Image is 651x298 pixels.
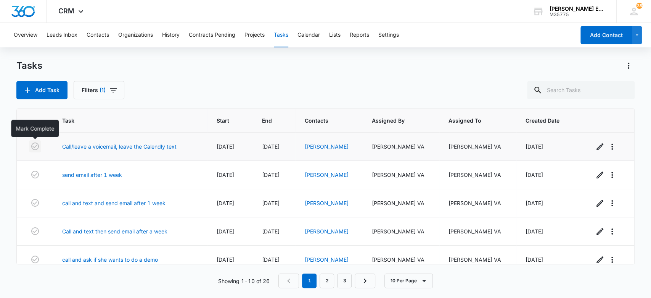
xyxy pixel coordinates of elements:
div: [PERSON_NAME] VA [372,199,430,207]
a: [PERSON_NAME] [304,172,348,178]
span: End [262,117,275,125]
button: Actions [622,60,635,72]
span: [DATE] [526,143,543,150]
button: Projects [244,23,265,47]
div: notifications count [636,3,642,9]
div: account id [550,12,605,17]
a: [PERSON_NAME] [304,200,348,206]
a: [PERSON_NAME] [304,256,348,263]
button: Leads Inbox [47,23,77,47]
div: [PERSON_NAME] VA [372,227,430,235]
span: [DATE] [262,228,280,235]
span: Assigned To [448,117,496,125]
div: [PERSON_NAME] VA [372,171,430,179]
span: 35 [636,3,642,9]
button: Add Contact [580,26,632,44]
p: Showing 1-10 of 26 [218,277,269,285]
span: [DATE] [526,200,543,206]
a: send email after 1 week [62,171,122,179]
div: [PERSON_NAME] VA [448,256,507,264]
div: Mark Complete [11,120,59,137]
a: [PERSON_NAME] [304,143,348,150]
button: Organizations [118,23,153,47]
a: Page 2 [320,274,334,288]
span: [DATE] [262,256,280,263]
span: Task [62,117,187,125]
span: [DATE] [217,200,234,206]
span: Contacts [304,117,342,125]
span: [DATE] [217,172,234,178]
span: Start [217,117,233,125]
a: Call and text then send email after a week [62,227,167,235]
span: Created Date [526,117,565,125]
input: Search Tasks [527,81,635,99]
button: Tasks [274,23,288,47]
div: [PERSON_NAME] VA [372,256,430,264]
a: call and text and send email after 1 week [62,199,166,207]
span: [DATE] [262,143,280,150]
button: Lists [329,23,341,47]
button: Reports [350,23,369,47]
span: (1) [100,87,106,93]
span: CRM [58,7,74,15]
div: account name [550,6,605,12]
a: call and ask if she wants to do a demo [62,256,158,264]
div: [PERSON_NAME] VA [448,227,507,235]
span: [DATE] [526,172,543,178]
a: Next Page [355,274,375,288]
button: Add Task [16,81,68,99]
em: 1 [302,274,317,288]
span: [DATE] [217,228,234,235]
span: [DATE] [526,228,543,235]
h1: Tasks [16,60,42,71]
a: Call/leave a voicemail, leave the Calendly text [62,143,177,151]
button: Settings [378,23,399,47]
span: [DATE] [526,256,543,263]
span: [DATE] [262,200,280,206]
button: Filters(1) [74,81,124,99]
button: 10 Per Page [384,274,433,288]
a: Page 3 [337,274,352,288]
div: [PERSON_NAME] VA [372,143,430,151]
button: History [162,23,180,47]
div: [PERSON_NAME] VA [448,199,507,207]
span: Assigned By [372,117,419,125]
span: [DATE] [217,143,234,150]
button: Contacts [87,23,109,47]
nav: Pagination [278,274,375,288]
button: Overview [14,23,37,47]
span: [DATE] [217,256,234,263]
div: [PERSON_NAME] VA [448,143,507,151]
span: [DATE] [262,172,280,178]
div: [PERSON_NAME] VA [448,171,507,179]
a: [PERSON_NAME] [304,228,348,235]
button: Contracts Pending [189,23,235,47]
button: Calendar [297,23,320,47]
